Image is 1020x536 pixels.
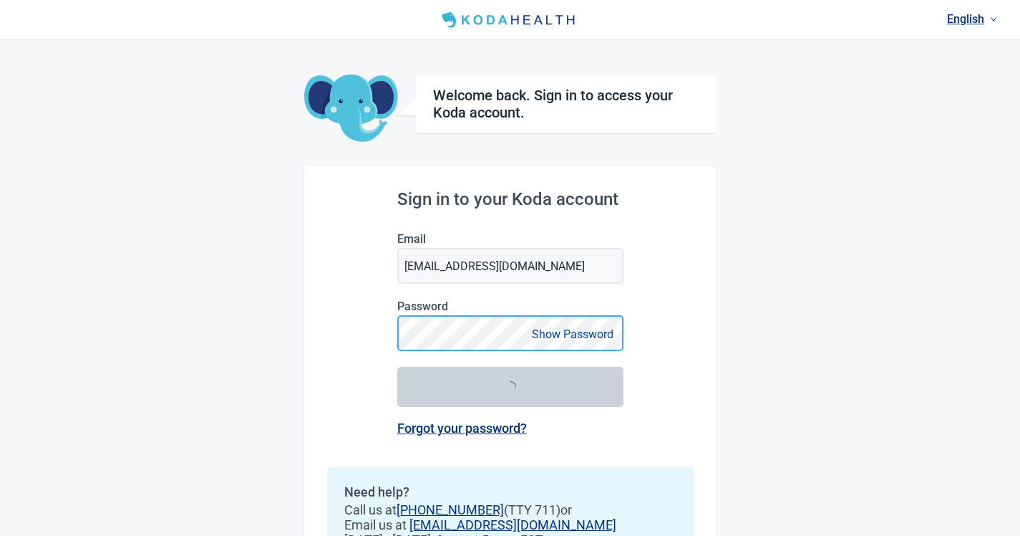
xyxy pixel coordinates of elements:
label: Password [397,300,623,313]
button: Show Password [528,325,618,344]
a: [EMAIL_ADDRESS][DOMAIN_NAME] [409,517,616,532]
h2: Sign in to your Koda account [397,189,623,209]
span: down [990,16,997,23]
h2: Need help? [344,484,676,499]
img: Koda Elephant [304,75,398,143]
label: Email [397,232,623,246]
a: Forgot your password? [397,421,527,436]
span: Email us at [344,517,676,532]
a: [PHONE_NUMBER] [397,502,504,517]
h1: Welcome back. Sign in to access your Koda account. [433,87,699,121]
a: Current language: English [941,7,1003,31]
span: loading [505,381,516,393]
img: Koda Health [436,9,583,32]
span: Call us at (TTY 711) or [344,502,676,517]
